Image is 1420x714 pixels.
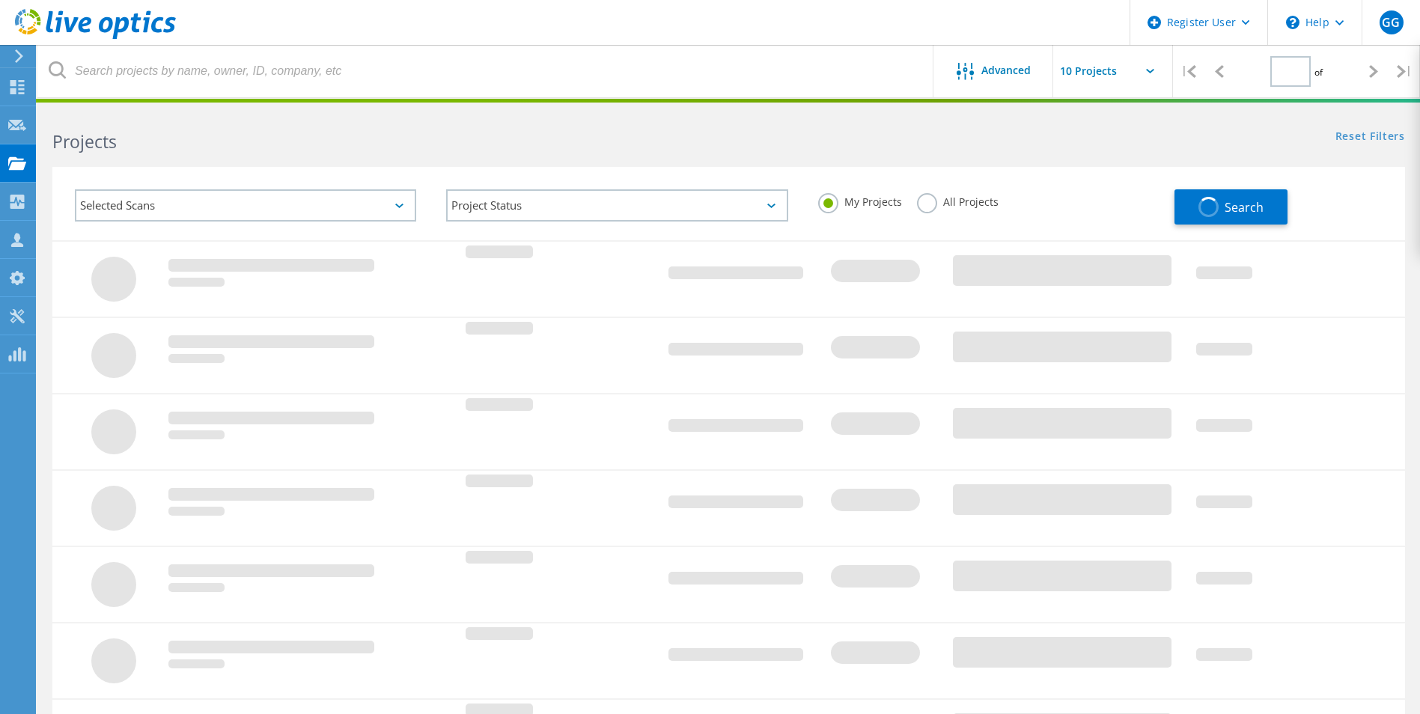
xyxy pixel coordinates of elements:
[1314,66,1323,79] span: of
[446,189,787,222] div: Project Status
[1389,45,1420,98] div: |
[37,45,934,97] input: Search projects by name, owner, ID, company, etc
[1225,199,1264,216] span: Search
[52,129,117,153] b: Projects
[1174,189,1288,225] button: Search
[818,193,902,207] label: My Projects
[1335,131,1405,144] a: Reset Filters
[15,31,176,42] a: Live Optics Dashboard
[1286,16,1299,29] svg: \n
[981,65,1031,76] span: Advanced
[1173,45,1204,98] div: |
[75,189,416,222] div: Selected Scans
[1382,16,1400,28] span: GG
[917,193,999,207] label: All Projects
